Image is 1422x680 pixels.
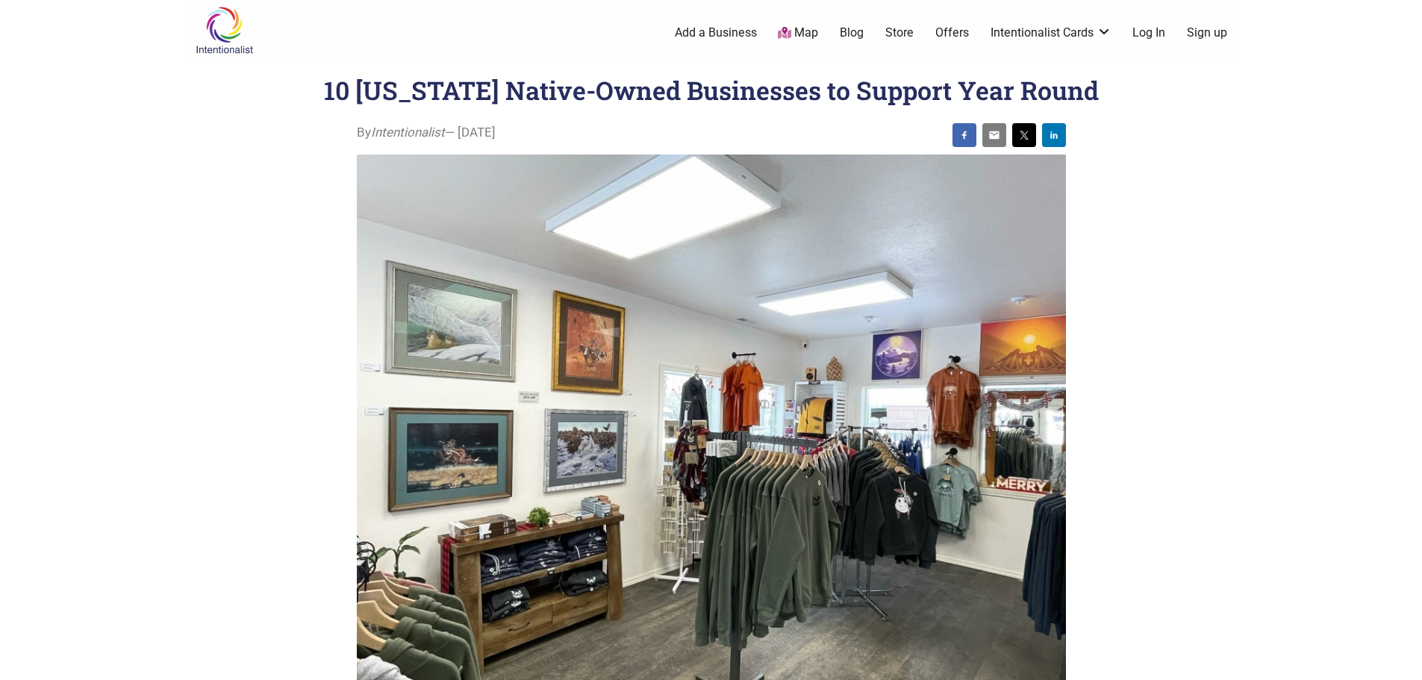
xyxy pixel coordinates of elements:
img: facebook sharing button [958,129,970,141]
a: Offers [935,25,969,41]
a: Blog [840,25,864,41]
h1: 10 [US_STATE] Native-Owned Businesses to Support Year Round [324,73,1099,107]
img: email sharing button [988,129,1000,141]
span: By — [DATE] [357,123,496,143]
a: Sign up [1187,25,1227,41]
a: Store [885,25,914,41]
a: Add a Business [675,25,757,41]
i: Intentionalist [371,125,445,140]
a: Map [778,25,818,42]
img: linkedin sharing button [1048,129,1060,141]
img: Intentionalist [189,6,260,54]
a: Log In [1132,25,1165,41]
a: Intentionalist Cards [991,25,1111,41]
img: twitter sharing button [1018,129,1030,141]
